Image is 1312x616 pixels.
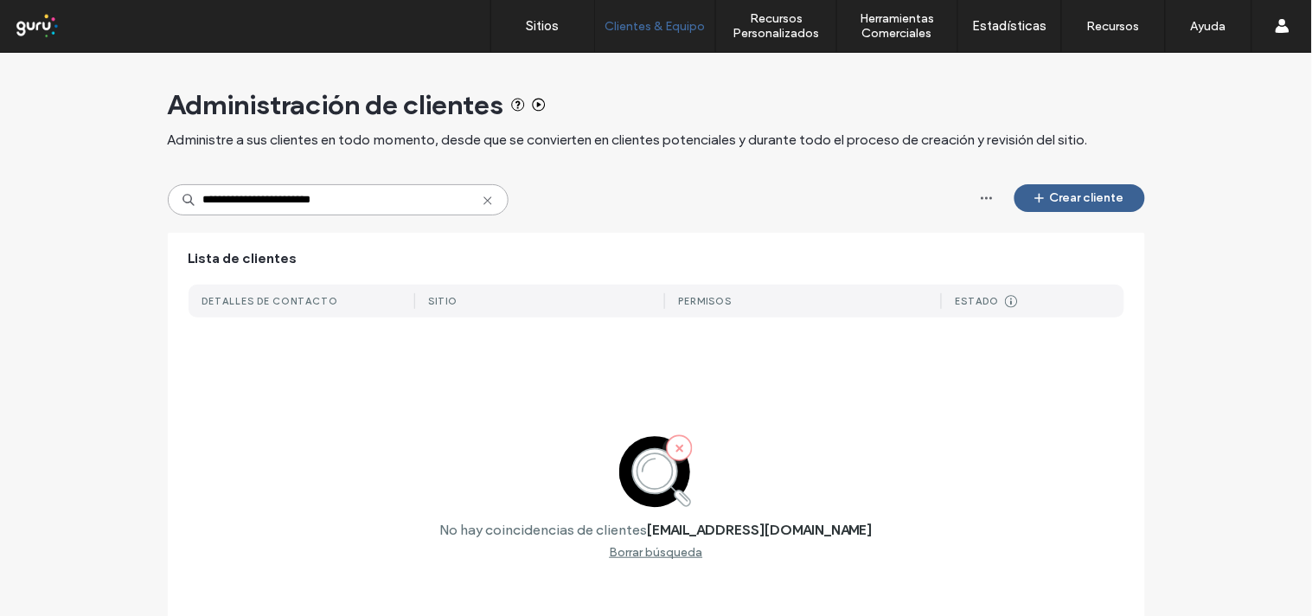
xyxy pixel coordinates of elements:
div: Borrar búsqueda [610,545,703,560]
span: Ayuda [37,12,85,28]
div: Estado [956,295,1000,307]
label: No hay coincidencias de clientes [439,522,647,538]
button: Crear cliente [1014,184,1145,212]
label: Estadísticas [973,18,1047,34]
div: DETALLES DE CONTACTO [202,295,339,307]
span: Administración de clientes [168,87,504,122]
label: Ayuda [1191,19,1226,34]
label: Recursos [1087,19,1140,34]
label: Recursos Personalizados [716,11,836,41]
label: Herramientas Comerciales [837,11,957,41]
span: Lista de clientes [189,249,298,268]
label: Sitios [527,18,560,34]
div: Sitio [429,295,458,307]
span: Administre a sus clientes en todo momento, desde que se convierten en clientes potenciales y dura... [168,131,1088,150]
label: Clientes & Equipo [605,19,706,34]
div: Permisos [679,295,733,307]
label: [EMAIL_ADDRESS][DOMAIN_NAME] [647,522,873,538]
